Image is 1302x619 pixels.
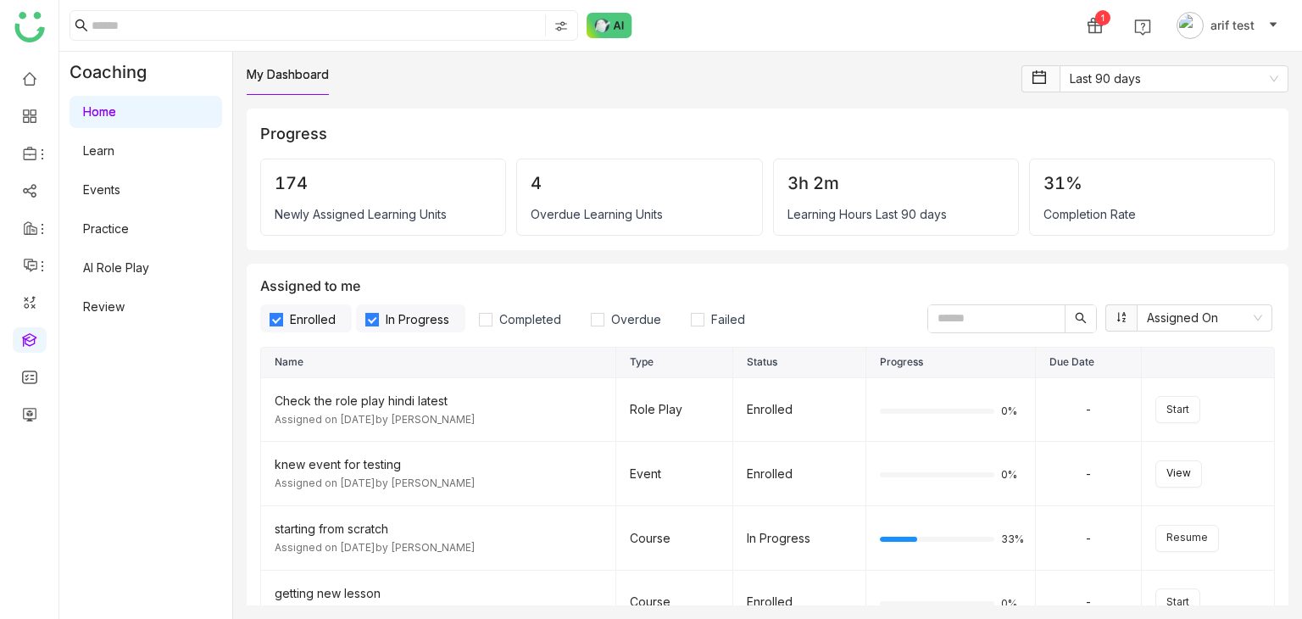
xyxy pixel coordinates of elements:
th: Status [733,348,866,378]
img: help.svg [1134,19,1151,36]
td: - [1036,506,1142,571]
button: Resume [1155,525,1219,552]
nz-select-item: Last 90 days [1070,66,1278,92]
span: Completed [492,312,568,326]
div: Assigned on [DATE] by [PERSON_NAME] [275,540,602,556]
td: - [1036,442,1142,506]
span: 0% [1001,470,1021,480]
button: arif test [1173,12,1282,39]
th: Type [616,348,733,378]
th: Progress [866,348,1036,378]
td: - [1036,378,1142,443]
img: logo [14,12,45,42]
div: getting new lesson [275,584,602,603]
div: In Progress [747,529,852,548]
a: My Dashboard [247,67,329,81]
a: Learn [83,143,114,158]
span: Start [1166,594,1189,611]
img: ask-buddy-normal.svg [587,13,632,38]
div: Assigned on [DATE] by [PERSON_NAME] [275,476,602,492]
span: Start [1166,402,1189,418]
div: Course [630,529,719,548]
div: Overdue Learning Units [531,207,748,221]
div: Check the role play hindi latest [275,392,602,410]
div: Role Play [630,400,719,419]
a: Home [83,104,116,119]
a: Review [83,299,125,314]
div: Course [630,593,719,611]
div: 4 [531,173,748,193]
div: knew event for testing [275,455,602,474]
div: Enrolled [747,593,852,611]
div: Enrolled [747,465,852,483]
div: 31% [1043,173,1260,193]
div: 3h 2m [787,173,1004,193]
div: Completion Rate [1043,207,1260,221]
span: In Progress [379,312,456,326]
th: Due Date [1036,348,1142,378]
div: Event [630,465,719,483]
button: Start [1155,588,1200,616]
div: Learning Hours Last 90 days [787,207,1004,221]
div: starting from scratch [275,520,602,538]
nz-select-item: Assigned On [1147,305,1262,331]
div: 174 [275,173,492,193]
th: Name [261,348,616,378]
img: avatar [1177,12,1204,39]
img: search-type.svg [554,20,568,33]
div: Enrolled [747,400,852,419]
a: Practice [83,221,129,236]
span: Enrolled [283,312,342,326]
a: Events [83,182,120,197]
span: 0% [1001,599,1021,609]
div: Assigned on [DATE] by [PERSON_NAME] [275,412,602,428]
span: Failed [704,312,752,326]
div: Coaching [59,52,172,92]
div: Newly Assigned Learning Units [275,207,492,221]
button: Start [1155,396,1200,423]
span: View [1166,466,1191,482]
span: Overdue [604,312,668,326]
div: Progress [260,122,1275,145]
span: arif test [1210,16,1255,35]
span: 33% [1001,534,1021,544]
span: Resume [1166,530,1208,546]
a: AI Role Play [83,260,149,275]
button: View [1155,460,1202,488]
div: 1 [1095,10,1110,25]
div: Assigned to me [260,277,1275,333]
span: 0% [1001,406,1021,416]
